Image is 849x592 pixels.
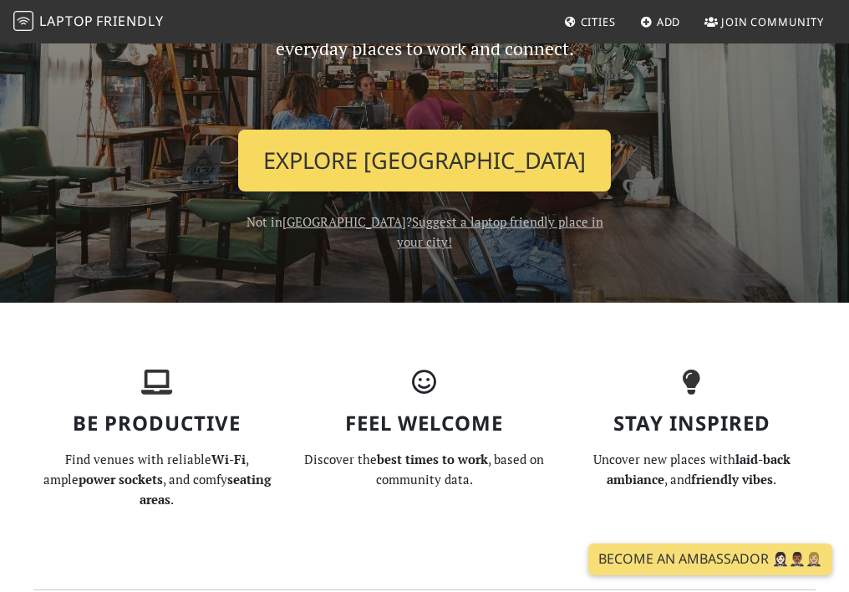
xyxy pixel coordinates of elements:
a: Explore [GEOGRAPHIC_DATA] [238,130,611,191]
a: Become an Ambassador 🤵🏻‍♀️🤵🏾‍♂️🤵🏼‍♀️ [588,544,832,575]
strong: Wi-Fi [211,451,246,467]
a: [GEOGRAPHIC_DATA] [282,213,406,230]
h3: Stay Inspired [568,411,816,436]
p: Uncover new places with , and . [568,449,816,489]
h3: Feel Welcome [301,411,548,436]
span: Not in ? [247,213,603,250]
strong: best times to work [377,451,488,467]
span: Friendly [96,12,163,30]
span: Add [657,14,681,29]
span: Join Community [721,14,824,29]
strong: power sockets [79,471,163,487]
a: LaptopFriendly LaptopFriendly [13,8,164,37]
strong: friendly vibes [691,471,773,487]
span: Laptop [39,12,94,30]
strong: seating areas [140,471,271,508]
p: Find venues with reliable , ample , and comfy . [33,449,281,509]
p: Discover the , based on community data. [301,449,548,489]
a: Add [633,7,688,37]
a: Join Community [698,7,831,37]
a: Cities [557,7,623,37]
img: LaptopFriendly [13,11,33,31]
span: Cities [581,14,616,29]
strong: laid-back ambiance [607,451,791,487]
h3: Be Productive [33,411,281,436]
p: From coffee shops to hotel lobbies, discover everyday places to work and connect. [234,5,615,116]
a: Suggest a laptop friendly place in your city! [397,213,603,250]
